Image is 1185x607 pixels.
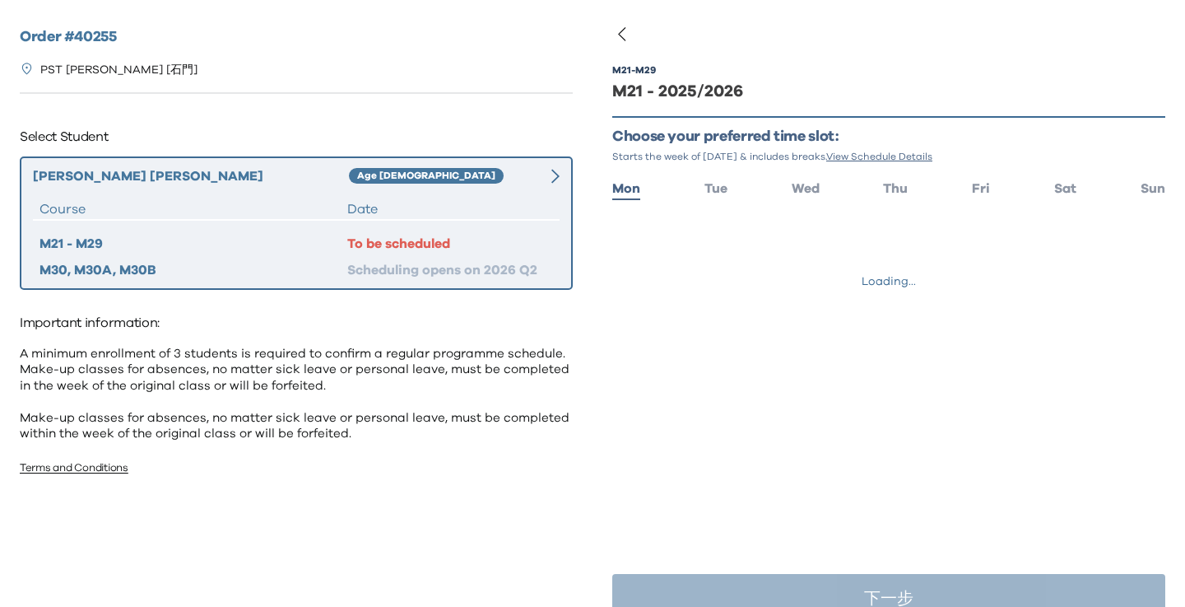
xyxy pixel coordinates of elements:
div: M21 - M29 [612,63,656,77]
p: Select Student [20,124,573,150]
div: Course [39,199,347,219]
div: [PERSON_NAME] [PERSON_NAME] [33,166,349,186]
div: M21 - 2025/2026 [612,80,1165,103]
span: Tue [704,182,727,195]
p: PST [PERSON_NAME] [石門] [40,62,197,79]
div: Scheduling opens on 2026 Q2 [347,260,553,280]
span: Thu [883,182,908,195]
span: View Schedule Details [826,152,932,161]
p: A minimum enrollment of 3 students is required to confirm a regular programme schedule. Make-up c... [20,346,573,442]
span: Sat [1054,182,1076,195]
div: To be scheduled [347,234,553,254]
p: Loading... [862,273,916,290]
h2: Order # 40255 [20,26,573,49]
div: Date [347,199,553,219]
p: 下一步 [864,591,913,607]
div: M30, M30A, M30B [39,260,347,280]
a: Terms and Conditions [20,463,128,474]
span: Mon [612,182,640,195]
p: Important information: [20,310,573,336]
span: Sun [1141,182,1165,195]
p: Starts the week of [DATE] & includes breaks. [612,150,1165,163]
div: Age [DEMOGRAPHIC_DATA] [349,168,504,184]
div: M21 - M29 [39,234,347,254]
p: Choose your preferred time slot: [612,128,1165,147]
span: Wed [792,182,820,195]
span: Fri [972,182,990,195]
